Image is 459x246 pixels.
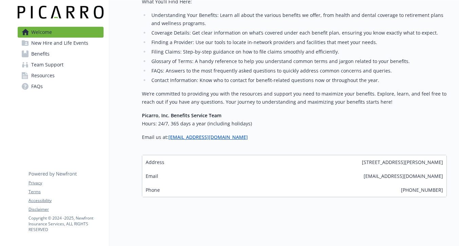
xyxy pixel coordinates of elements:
span: [PHONE_NUMBER] [401,186,443,193]
li: Understanding Your Benefits: Learn all about the various benefits we offer, from health and denta... [149,11,447,27]
li: Contact Information: Know who to contact for benefit-related questions now or throughout the year. [149,76,447,84]
span: FAQs [31,81,43,92]
span: Phone [146,186,160,193]
a: Privacy [29,180,103,186]
span: Team Support [31,59,63,70]
p: Email us at: [142,133,447,141]
h6: Hours: 24/7, 365 days a year (including holidays)​ [142,120,447,128]
span: Welcome [31,27,52,38]
a: New Hire and Life Events [18,38,104,48]
li: Coverage Details: Get clear information on what’s covered under each benefit plan, ensuring you k... [149,29,447,37]
a: Resources [18,70,104,81]
span: Address [146,159,164,166]
a: [EMAIL_ADDRESS][DOMAIN_NAME] [168,134,248,140]
span: Benefits [31,48,50,59]
a: Terms [29,189,103,195]
li: Glossary of Terms: A handy reference to help you understand common terms and jargon related to yo... [149,57,447,65]
a: Benefits [18,48,104,59]
a: FAQs [18,81,104,92]
a: Accessibility [29,198,103,204]
span: [EMAIL_ADDRESS][DOMAIN_NAME] [364,172,443,180]
a: Welcome [18,27,104,38]
p: We’re committed to providing you with the resources and support you need to maximize your benefit... [142,90,447,106]
li: Filing Claims: Step-by-step guidance on how to file claims smoothly and efficiently. [149,48,447,56]
li: Finding a Provider: Use our tools to locate in-network providers and facilities that meet your ne... [149,38,447,46]
p: Copyright © 2024 - 2025 , Newfront Insurance Services, ALL RIGHTS RESERVED [29,215,103,232]
li: FAQs: Answers to the most frequently asked questions to quickly address common concerns and queries. [149,67,447,75]
a: Disclaimer [29,206,103,212]
strong: Picarro, Inc. Benefits Service Team [142,112,221,119]
span: Resources [31,70,55,81]
span: Email [146,172,158,180]
a: Team Support [18,59,104,70]
span: New Hire and Life Events [31,38,88,48]
span: [STREET_ADDRESS][PERSON_NAME] [362,159,443,166]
